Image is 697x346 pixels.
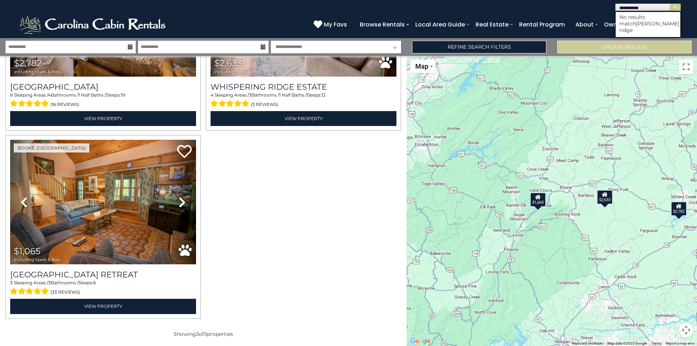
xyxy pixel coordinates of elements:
[10,111,196,126] a: View Property
[619,20,679,33] span: [PERSON_NAME] ridge
[324,20,347,29] span: My Favs
[314,20,349,29] a: My Favs
[472,18,512,31] a: Real Estate
[121,92,125,98] span: 19
[214,58,242,68] span: $2,633
[48,280,51,285] span: 3
[14,143,89,152] a: Boone, [GEOGRAPHIC_DATA]
[211,82,396,92] a: Whispering Ridge Estate
[671,202,687,216] div: $2,782
[10,92,196,109] div: Sleeping Areas / Bathrooms / Sleeps:
[10,92,13,98] span: 6
[408,337,432,346] img: Google
[530,192,546,207] div: $1,065
[356,18,408,31] a: Browse Rentals
[10,82,196,92] h3: Lake Haven Lodge
[616,14,680,33] li: No results match
[597,190,613,204] div: $2,633
[10,280,13,285] span: 3
[93,280,96,285] span: 6
[322,92,326,98] span: 12
[211,111,396,126] a: View Property
[10,82,196,92] a: [GEOGRAPHIC_DATA]
[214,69,261,74] span: including taxes & fees
[251,100,278,109] span: (3 reviews)
[14,257,60,262] span: including taxes & fees
[5,330,401,338] p: Showing of properties
[607,341,647,345] span: Map data ©2025 Google
[679,323,693,337] button: Map camera controls
[412,41,546,53] a: Refine Search Filters
[557,41,692,53] button: Update Results
[204,331,207,337] span: 3
[572,18,597,31] a: About
[572,341,603,346] button: Keyboard shortcuts
[10,270,196,280] h3: Boulder Falls Retreat
[10,270,196,280] a: [GEOGRAPHIC_DATA] Retreat
[408,337,432,346] a: Open this area in Google Maps (opens a new window)
[10,280,196,297] div: Sleeping Areas / Bathrooms / Sleeps:
[600,18,644,31] a: Owner Login
[177,144,192,160] a: Add to favorites
[679,60,693,74] button: Toggle fullscreen view
[48,92,51,98] span: 4
[651,341,661,345] a: Terms (opens in new tab)
[666,341,695,345] a: Report a map error
[78,92,106,98] span: 1 Half Baths /
[50,288,80,297] span: (33 reviews)
[412,18,469,31] a: Local Area Guide
[415,62,428,70] span: Map
[196,331,199,337] span: 3
[279,92,307,98] span: 1 Half Baths /
[515,18,568,31] a: Rental Program
[14,69,60,74] span: including taxes & fees
[211,92,396,109] div: Sleeping Areas / Bathrooms / Sleeps:
[18,14,169,36] img: White-1-2.png
[14,246,41,256] span: $1,065
[249,92,252,98] span: 3
[10,140,196,264] img: thumbnail_163268585.jpeg
[211,92,213,98] span: 4
[50,100,79,109] span: (16 reviews)
[410,60,436,73] button: Change map style
[14,58,42,68] span: $2,782
[10,299,196,314] a: View Property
